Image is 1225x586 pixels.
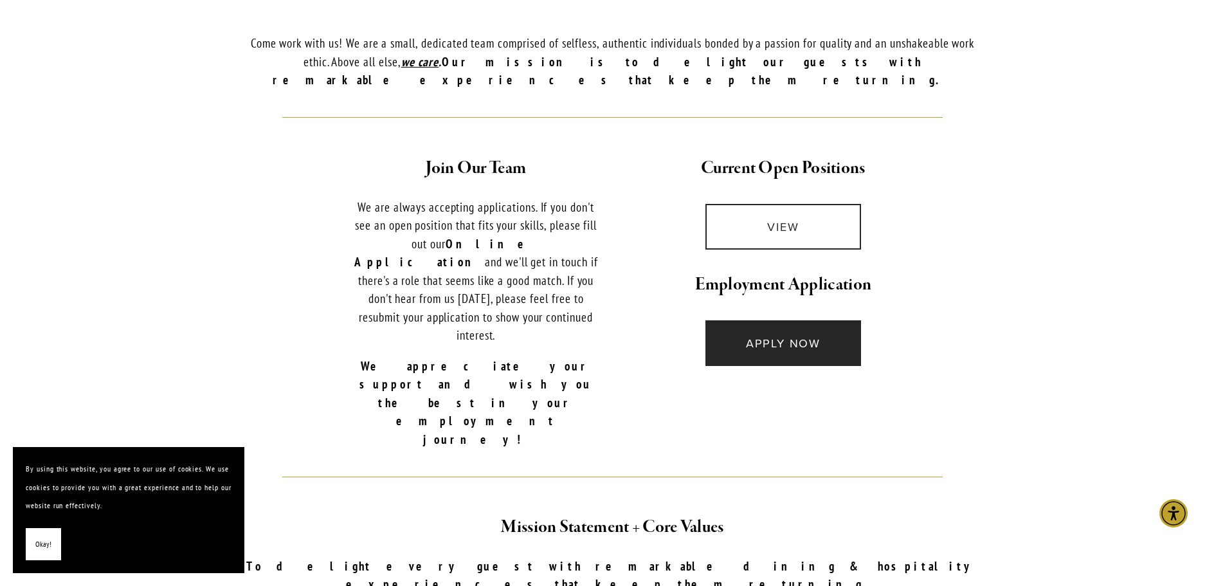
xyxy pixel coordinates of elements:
p: Come work with us! We are a small, dedicated team comprised of selfless, authentic individuals bo... [238,34,988,89]
strong: Our mission is to delight our guests with remarkable experiences that keep them returning. [273,54,953,88]
a: VIEW [705,204,862,250]
a: APPLY NOW [705,320,862,366]
strong: Current Open Positions [701,157,866,179]
em: we care [401,54,439,69]
strong: Employment Application [695,273,872,296]
span: Okay! [35,535,51,554]
div: Accessibility Menu [1159,499,1188,527]
section: Cookie banner [13,447,244,573]
em: . [439,54,442,69]
strong: Join Our Team [426,157,526,179]
strong: We appreciate your support and wish you the best in your employment journey! [359,358,606,447]
p: We are always accepting applications. If you don't see an open position that fits your skills, pl... [350,198,602,345]
h2: Mission Statement + Core Values [238,514,988,541]
button: Okay! [26,528,61,561]
strong: Online Application [354,236,554,270]
p: By using this website, you agree to our use of cookies. We use cookies to provide you with a grea... [26,460,231,515]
